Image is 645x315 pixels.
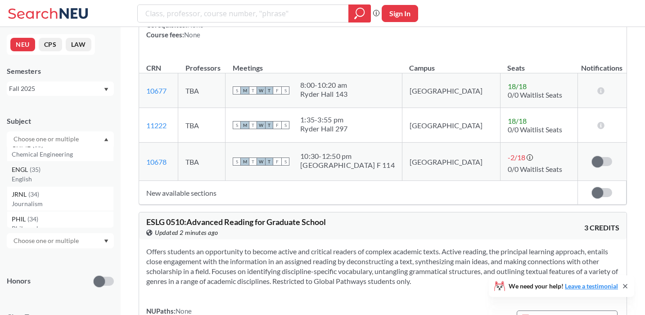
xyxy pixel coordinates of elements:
[7,81,114,96] div: Fall 2025Dropdown arrow
[402,73,500,108] td: [GEOGRAPHIC_DATA]
[300,161,395,170] div: [GEOGRAPHIC_DATA] F 114
[7,116,114,126] div: Subject
[12,150,113,159] p: Chemical Engineering
[354,7,365,20] svg: magnifying glass
[273,121,281,129] span: F
[241,157,249,166] span: M
[12,165,30,175] span: ENGL
[184,31,200,39] span: None
[66,38,91,51] button: LAW
[9,235,85,246] input: Choose one or multiple
[265,121,273,129] span: T
[509,283,618,289] span: We need your help!
[178,54,226,73] th: Professors
[249,157,257,166] span: T
[178,108,226,143] td: TBA
[300,124,348,133] div: Ryder Hall 297
[12,214,27,224] span: PHIL
[241,86,249,94] span: M
[104,239,108,243] svg: Dropdown arrow
[39,38,62,51] button: CPS
[146,247,619,286] section: Offers students an opportunity to become active and critical readers of complex academic texts. A...
[28,190,39,198] span: ( 34 )
[565,282,618,290] a: Leave a testimonial
[233,86,241,94] span: S
[508,165,562,173] span: 0/0 Waitlist Seats
[241,121,249,129] span: M
[402,108,500,143] td: [GEOGRAPHIC_DATA]
[500,54,577,73] th: Seats
[300,81,348,90] div: 8:00 - 10:20 am
[249,121,257,129] span: T
[402,143,500,181] td: [GEOGRAPHIC_DATA]
[273,157,281,166] span: F
[281,121,289,129] span: S
[9,84,103,94] div: Fall 2025
[7,66,114,76] div: Semesters
[508,153,525,162] span: -2 / 18
[27,215,38,223] span: ( 34 )
[300,152,395,161] div: 10:30 - 12:50 pm
[146,157,167,166] a: 10678
[146,121,167,130] a: 11222
[300,115,348,124] div: 1:35 - 3:55 pm
[146,63,161,73] div: CRN
[508,117,527,125] span: 18 / 18
[382,5,418,22] button: Sign In
[402,54,500,73] th: Campus
[104,138,108,141] svg: Dropdown arrow
[155,228,218,238] span: Updated 2 minutes ago
[12,189,28,199] span: JRNL
[7,233,114,248] div: Dropdown arrow
[508,90,562,99] span: 0/0 Waitlist Seats
[7,131,114,147] div: Dropdown arrowEarth & Environmental SciencesPPUA(40)Pub Policy and Urban AffairsBIOE(38)Bioengine...
[233,121,241,129] span: S
[178,73,226,108] td: TBA
[233,157,241,166] span: S
[281,157,289,166] span: S
[257,121,265,129] span: W
[176,307,192,315] span: None
[584,223,619,233] span: 3 CREDITS
[139,181,577,205] td: New available sections
[265,157,273,166] span: T
[273,86,281,94] span: F
[508,125,562,134] span: 0/0 Waitlist Seats
[32,141,43,148] span: ( 35 )
[12,199,113,208] p: Journalism
[257,86,265,94] span: W
[144,6,342,21] input: Class, professor, course number, "phrase"
[12,175,113,184] p: English
[9,134,85,144] input: Choose one or multiple
[508,82,527,90] span: 18 / 18
[257,157,265,166] span: W
[7,276,31,286] p: Honors
[249,86,257,94] span: T
[577,54,626,73] th: Notifications
[30,166,41,173] span: ( 35 )
[104,88,108,91] svg: Dropdown arrow
[146,86,167,95] a: 10677
[348,4,371,22] div: magnifying glass
[265,86,273,94] span: T
[281,86,289,94] span: S
[226,54,402,73] th: Meetings
[146,217,326,227] span: ESLG 0510 : Advanced Reading for Graduate School
[300,90,348,99] div: Ryder Hall 143
[10,38,35,51] button: NEU
[12,224,113,233] p: Philosophy
[178,143,226,181] td: TBA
